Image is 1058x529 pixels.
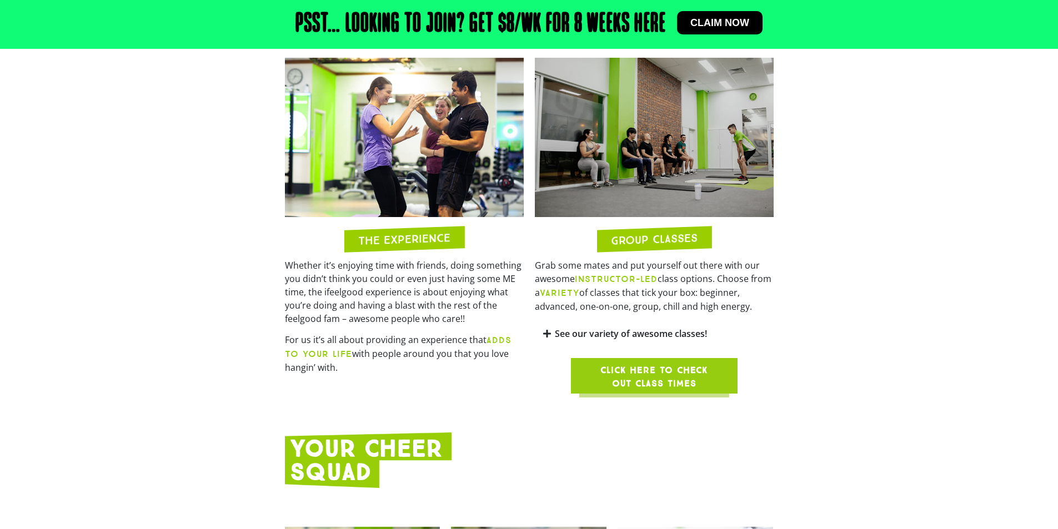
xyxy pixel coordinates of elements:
p: Grab some mates and put yourself out there with our awesome class options. Choose from a of class... [535,259,774,313]
span: Claim now [690,18,749,28]
div: See our variety of awesome classes! [535,321,774,347]
a: Claim now [677,11,763,34]
b: INSTRUCTOR-LED [575,274,658,284]
span: Click here to check out class times [598,364,711,390]
a: See our variety of awesome classes! [555,328,707,340]
p: For us it’s all about providing an experience that with people around you that you love hangin’ w... [285,333,524,374]
h2: GROUP CLASSES [611,232,698,246]
a: Click here to check out class times [571,358,738,394]
p: Whether it’s enjoying time with friends, doing something you didn’t think you could or even just ... [285,259,524,325]
b: VARIETY [540,288,579,298]
h2: Psst… Looking to join? Get $8/wk for 8 weeks here [295,11,666,38]
h2: THE EXPERIENCE [358,232,450,246]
